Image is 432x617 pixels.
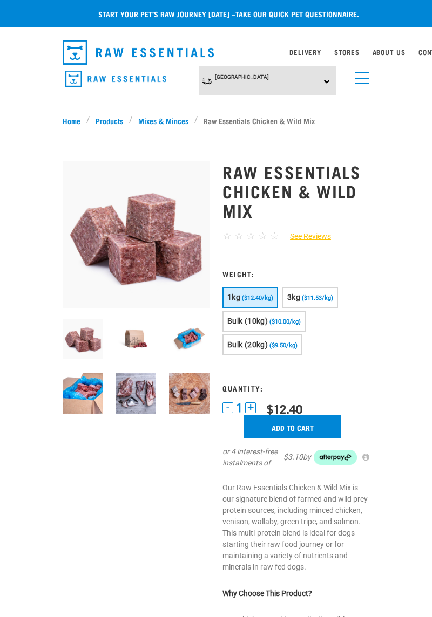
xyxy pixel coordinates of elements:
h3: Weight: [222,270,369,278]
span: 1 [236,402,242,414]
button: Bulk (10kg) ($10.00/kg) [222,311,306,332]
span: ($12.40/kg) [242,294,273,301]
h3: Quantity: [222,384,369,392]
h1: Raw Essentials Chicken & Wild Mix [222,162,369,220]
img: Raw Essentials Logo [63,40,214,65]
img: ?SM Possum HT LS DH Knife [169,373,210,414]
a: Home [63,115,86,126]
span: $3.10 [283,451,303,463]
input: Add to cart [244,415,341,438]
span: 3kg [287,293,300,301]
button: 3kg ($11.53/kg) [282,287,338,308]
img: Raw Essentials Logo [65,71,166,87]
span: ☆ [270,230,279,242]
img: Raw Essentials Bulk 10kg Raw Dog Food Box Exterior Design [116,319,157,359]
a: Delivery [289,50,321,54]
div: $12.40 [267,402,302,415]
span: 1kg [227,293,240,301]
img: Pile Of Cubed Chicken Wild Meat Mix [63,161,210,308]
span: ☆ [246,230,255,242]
strong: Why Choose This Product? [222,589,312,598]
a: About Us [373,50,406,54]
div: or 4 interest-free instalments of by [222,446,369,469]
span: ☆ [222,230,232,242]
span: Bulk (10kg) [227,317,268,325]
a: Stores [334,50,360,54]
button: - [222,402,233,413]
p: Our Raw Essentials Chicken & Wild Mix is our signature blend of farmed and wild prey protein sour... [222,482,369,573]
button: + [245,402,256,413]
img: Raw Essentials 2024 July2597 [63,373,103,414]
a: menu [350,66,369,85]
a: Products [90,115,129,126]
img: van-moving.png [201,77,212,85]
a: Mixes & Minces [133,115,194,126]
span: ($9.50/kg) [269,342,298,349]
a: take our quick pet questionnaire. [235,12,359,16]
button: Bulk (20kg) ($9.50/kg) [222,334,302,355]
a: See Reviews [279,231,331,242]
nav: breadcrumbs [63,115,369,126]
span: Bulk (20kg) [227,340,268,349]
span: [GEOGRAPHIC_DATA] [215,74,269,80]
span: ($10.00/kg) [269,318,301,325]
img: Assortment of cuts of meat on a slate board including chicken frame, duck frame, wallaby shoulder... [116,373,157,414]
img: Raw Essentials Bulk 10kg Raw Dog Food Box [169,319,210,359]
button: 1kg ($12.40/kg) [222,287,278,308]
img: Afterpay [314,450,357,465]
img: Pile Of Cubed Chicken Wild Meat Mix [63,319,103,359]
nav: dropdown navigation [54,36,378,69]
span: ☆ [258,230,267,242]
span: ($11.53/kg) [302,294,333,301]
span: ☆ [234,230,244,242]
